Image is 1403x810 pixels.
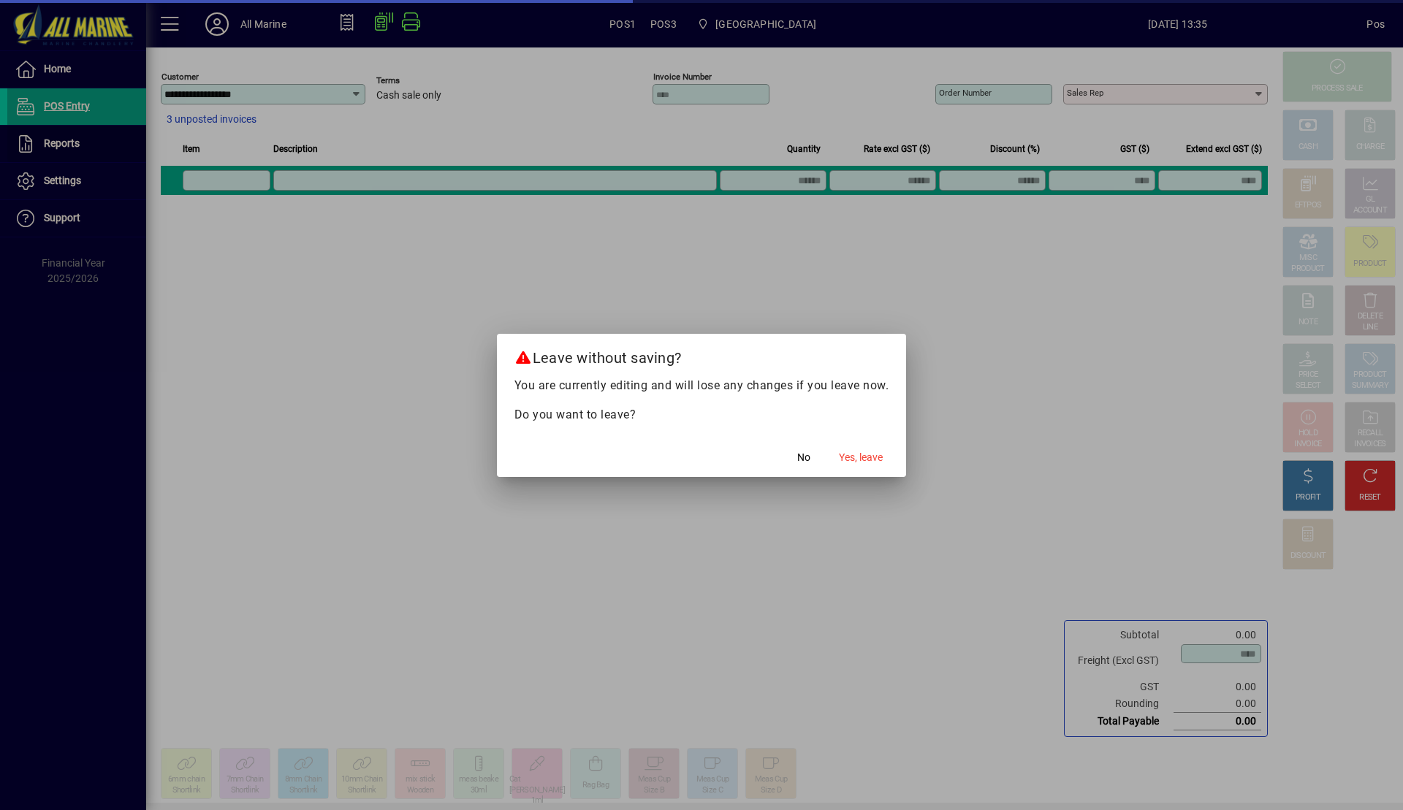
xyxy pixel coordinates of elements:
[797,450,810,465] span: No
[497,334,907,376] h2: Leave without saving?
[514,406,889,424] p: Do you want to leave?
[780,445,827,471] button: No
[514,377,889,394] p: You are currently editing and will lose any changes if you leave now.
[839,450,883,465] span: Yes, leave
[833,445,889,471] button: Yes, leave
